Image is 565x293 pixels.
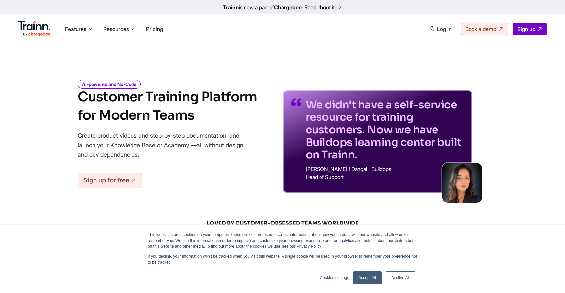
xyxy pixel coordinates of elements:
span: Features [65,25,86,33]
span: Sign up [517,26,535,32]
a: Log in [425,23,456,35]
span: LOVED BY CUSTOMER-OBSESSED TEAMS WORLDWIDE [124,220,441,227]
img: sabina-buildops.d2e8138.png [442,163,482,203]
p: [PERSON_NAME] I Dangal | Buildops [306,166,464,172]
p: We didn't have a self-service resource for training customers. Now we have Buildops learning cent... [306,98,464,161]
a: Pricing [146,26,163,32]
a: Sign up for free [78,173,142,188]
a: Cookies settings [320,275,349,281]
i: AI-powered and No-Code [78,80,141,89]
a: Decline All [386,271,415,284]
img: quotes-purple.41a7099.svg [291,98,302,106]
span: Resources [103,25,129,33]
p: If you decline, your information won’t be tracked when you visit this website. A single cookie wi... [148,253,417,265]
a: Sign up [513,23,547,35]
h1: Customer Training Platform for Modern Teams [78,88,257,125]
p: Head of Support [306,174,464,179]
p: This website stores cookies on your computer. These cookies are used to collect information about... [148,232,417,249]
span: Book a demo [465,26,496,32]
span: Log in [437,26,452,32]
a: Accept All [353,271,382,284]
p: Create product videos and step-by-step documentation, and launch your Knowledge Base or Academy —... [78,131,253,159]
b: Chargebee [274,4,302,11]
img: Trainn Logo [18,21,51,37]
b: Trainn [223,4,239,11]
a: Book a demo [461,23,508,35]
